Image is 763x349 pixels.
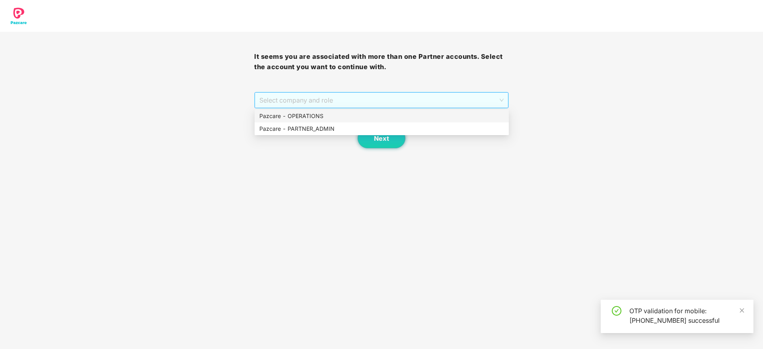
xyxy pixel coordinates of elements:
[259,124,504,133] div: Pazcare - PARTNER_ADMIN
[259,112,504,120] div: Pazcare - OPERATIONS
[254,52,508,72] h3: It seems you are associated with more than one Partner accounts. Select the account you want to c...
[612,306,621,316] span: check-circle
[374,135,389,142] span: Next
[739,308,745,313] span: close
[259,93,503,108] span: Select company and role
[358,128,405,148] button: Next
[629,306,744,325] div: OTP validation for mobile: [PHONE_NUMBER] successful
[255,110,509,122] div: Pazcare - OPERATIONS
[255,122,509,135] div: Pazcare - PARTNER_ADMIN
